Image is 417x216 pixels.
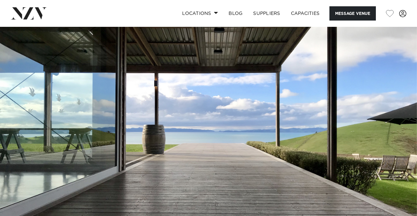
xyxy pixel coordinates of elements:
button: Message Venue [329,6,376,21]
a: Locations [177,6,223,21]
a: Capacities [286,6,325,21]
img: nzv-logo.png [11,7,47,19]
a: BLOG [223,6,248,21]
a: SUPPLIERS [248,6,285,21]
